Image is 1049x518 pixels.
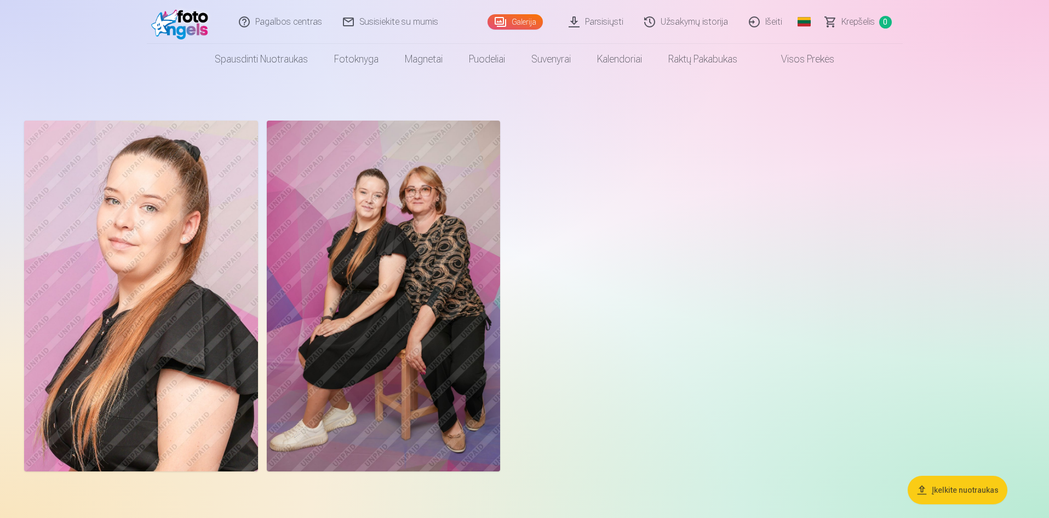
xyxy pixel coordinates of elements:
img: /fa2 [151,4,214,39]
span: 0 [879,16,892,29]
a: Galerija [488,14,543,30]
a: Visos prekės [750,44,847,75]
a: Suvenyrai [518,44,584,75]
a: Kalendoriai [584,44,655,75]
a: Fotoknyga [321,44,392,75]
a: Puodeliai [456,44,518,75]
a: Spausdinti nuotraukas [202,44,321,75]
span: Krepšelis [841,15,875,29]
a: Magnetai [392,44,456,75]
button: Įkelkite nuotraukas [908,476,1007,504]
a: Raktų pakabukas [655,44,750,75]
